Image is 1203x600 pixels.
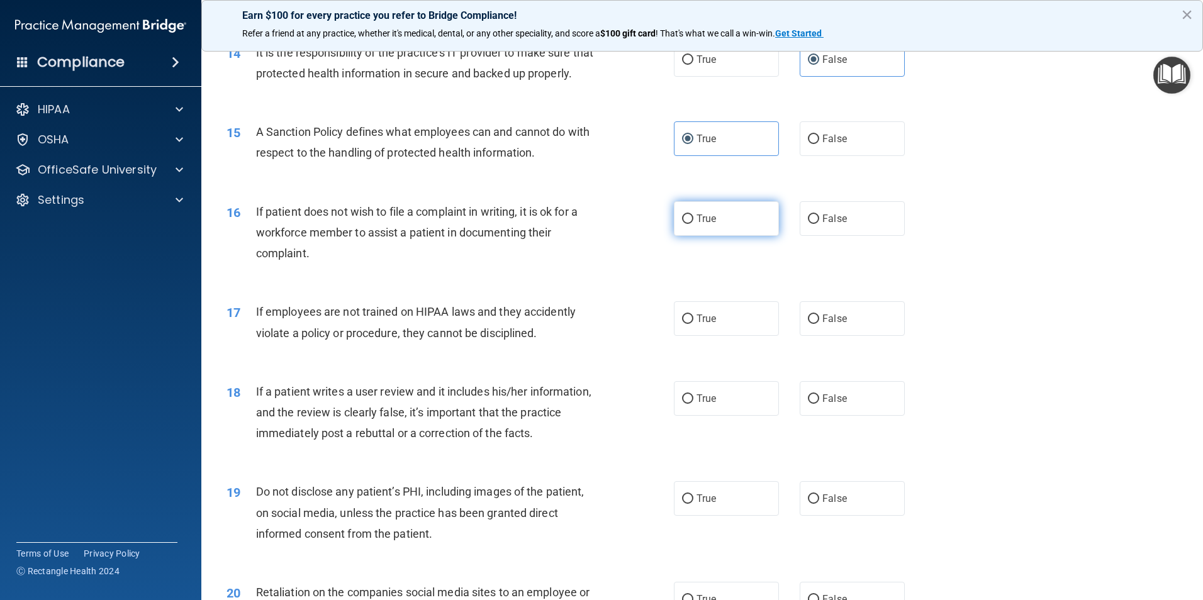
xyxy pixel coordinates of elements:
[808,135,819,144] input: False
[682,314,693,324] input: True
[242,28,600,38] span: Refer a friend at any practice, whether it's medical, dental, or any other speciality, and score a
[38,132,69,147] p: OSHA
[682,135,693,144] input: True
[1153,57,1190,94] button: Open Resource Center
[38,102,70,117] p: HIPAA
[822,313,847,325] span: False
[808,494,819,504] input: False
[682,494,693,504] input: True
[256,125,590,159] span: A Sanction Policy defines what employees can and cannot do with respect to the handling of protec...
[227,205,240,220] span: 16
[227,125,240,140] span: 15
[682,394,693,404] input: True
[697,313,716,325] span: True
[697,392,716,404] span: True
[242,9,1162,21] p: Earn $100 for every practice you refer to Bridge Compliance!
[38,162,157,177] p: OfficeSafe University
[600,28,656,38] strong: $100 gift card
[227,46,240,61] span: 14
[227,305,240,320] span: 17
[84,547,140,560] a: Privacy Policy
[1181,4,1193,25] button: Close
[697,213,716,225] span: True
[775,28,824,38] a: Get Started
[822,53,847,65] span: False
[822,213,847,225] span: False
[256,385,591,440] span: If a patient writes a user review and it includes his/her information, and the review is clearly ...
[16,565,120,577] span: Ⓒ Rectangle Health 2024
[227,485,240,500] span: 19
[256,305,576,339] span: If employees are not trained on HIPAA laws and they accidently violate a policy or procedure, the...
[697,133,716,145] span: True
[822,392,847,404] span: False
[256,205,578,260] span: If patient does not wish to file a complaint in writing, it is ok for a workforce member to assis...
[15,102,183,117] a: HIPAA
[682,55,693,65] input: True
[256,485,585,540] span: Do not disclose any patient’s PHI, including images of the patient, on social media, unless the p...
[822,492,847,504] span: False
[808,55,819,65] input: False
[808,394,819,404] input: False
[697,492,716,504] span: True
[16,547,69,560] a: Terms of Use
[227,385,240,400] span: 18
[808,314,819,324] input: False
[37,53,125,71] h4: Compliance
[15,132,183,147] a: OSHA
[697,53,716,65] span: True
[775,28,822,38] strong: Get Started
[808,214,819,224] input: False
[682,214,693,224] input: True
[822,133,847,145] span: False
[15,162,183,177] a: OfficeSafe University
[15,13,186,38] img: PMB logo
[656,28,775,38] span: ! That's what we call a win-win.
[38,192,84,208] p: Settings
[15,192,183,208] a: Settings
